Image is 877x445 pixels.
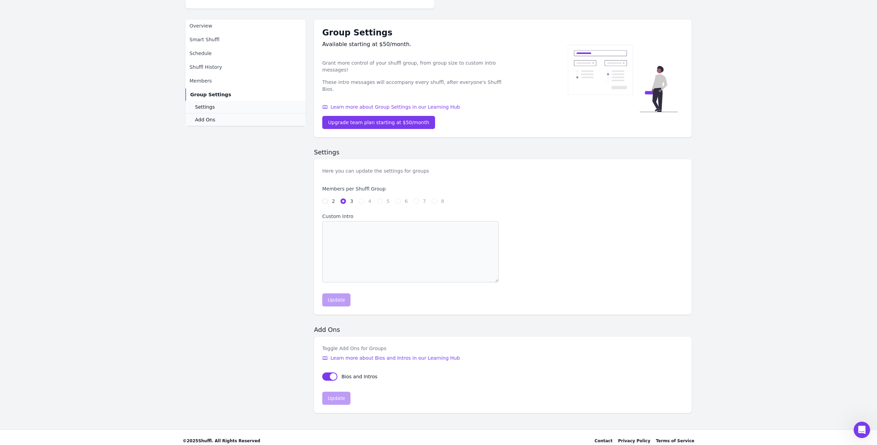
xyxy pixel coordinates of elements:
[6,123,132,230] div: Operator says…
[11,26,76,32] span: Are you a Shuffl customer?
[6,101,113,122] div: In the meantime, these articles might help:
[6,101,132,123] div: Operator says…
[11,105,107,118] div: In the meantime, these articles might help:
[6,22,132,42] div: Operator says…
[6,63,132,78] div: Operator says…
[322,185,499,192] legend: Members per Shuffl Group
[331,355,460,361] span: Learn more about Bios and Intros in our Learning Hub
[28,162,102,175] strong: How do I change my billing contact?
[6,211,132,222] textarea: Message…
[405,198,408,205] label: 6
[322,345,460,352] div: Toggle Add Ons for Groups
[185,33,306,46] a: Smart Shuffl
[28,130,115,150] strong: How do I change my shuffl settings like the day of the week, frequency, or group size?
[190,36,219,43] span: Smart Shuffl
[423,198,426,205] label: 7
[322,28,503,37] h1: Group Settings
[6,78,113,100] div: You'll get a reply from the support team.
[322,79,503,93] p: These intro messages will accompany every shuffl, after everyone's Shuffl Bios.
[21,123,132,156] div: How do I change my shuffl settings like the day of the week, frequency, or group size?
[314,148,692,156] h2: Settings
[79,46,127,53] div: Yes, I'm a customer
[854,422,870,438] iframe: Intercom live chat
[387,198,390,205] label: 5
[44,225,49,231] button: Start recording
[185,88,306,101] a: Group Settings
[322,59,503,73] p: Grant more control of your shuffl group, from group size to custom intro messages!
[368,198,371,205] label: 4
[190,22,212,29] span: Overview
[328,119,429,126] div: Upgrade team plan starting at $50/month
[11,67,48,74] div: Welcome back!
[322,355,460,361] a: Learn more about Bios and Intros in our Learning Hub
[6,63,53,78] div: Welcome back!
[441,198,444,205] label: 8
[332,198,335,205] label: 2
[33,9,86,15] p: The team can also help
[74,42,132,57] div: Yes, I'm a customer
[350,198,353,205] label: 3
[6,78,132,101] div: Operator says…
[21,182,132,207] div: What time does the shuffl happen?
[185,20,306,126] nav: Sidebar
[121,3,133,15] div: Close
[185,20,306,32] a: Overview
[185,113,306,126] a: Add Ons
[190,64,222,70] span: Shuffl History
[11,83,107,96] div: You'll get a reply from the support team.
[108,3,121,16] button: Home
[314,326,692,334] h2: Add Ons
[190,77,212,84] span: Members
[21,156,132,182] div: How do I change my billing contact?
[185,75,306,87] a: Members
[618,438,650,444] a: Privacy Policy
[28,188,98,200] strong: What time does the shuffl happen?
[33,225,38,231] button: Upload attachment
[342,374,377,379] span: Bios and Intros
[118,222,129,234] button: Send a message…
[656,438,694,444] a: Terms of Service
[322,104,503,110] a: Learn more about Group Settings in our Learning Hub
[33,3,58,9] h1: Operator
[21,207,132,224] a: More in the Help Center
[322,116,435,129] a: Upgrade team plan starting at $50/month
[22,225,27,231] button: Gif picker
[4,3,18,16] button: go back
[185,47,306,59] a: Schedule
[195,104,215,110] span: Settings
[183,438,260,444] span: © 2025 Shuffl. All Rights Reserved
[185,101,306,113] a: Settings
[331,104,460,110] span: Learn more about Group Settings in our Learning Hub
[185,61,306,73] a: Shuffl History
[322,392,350,405] button: Update
[6,210,17,221] img: Profile image for Operator
[322,293,350,306] button: Update
[11,225,16,231] button: Emoji picker
[595,438,613,444] div: Contact
[322,167,429,174] p: Here you can update the settings for groups
[195,116,215,123] span: Add Ons
[322,213,499,220] label: Custom Intro
[190,91,231,98] span: Group Settings
[6,22,82,37] div: Are you a Shuffl customer?
[20,4,31,15] img: Profile image for Operator
[6,42,132,63] div: user says…
[190,50,212,57] span: Schedule
[322,40,503,48] div: Available starting at $50/month.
